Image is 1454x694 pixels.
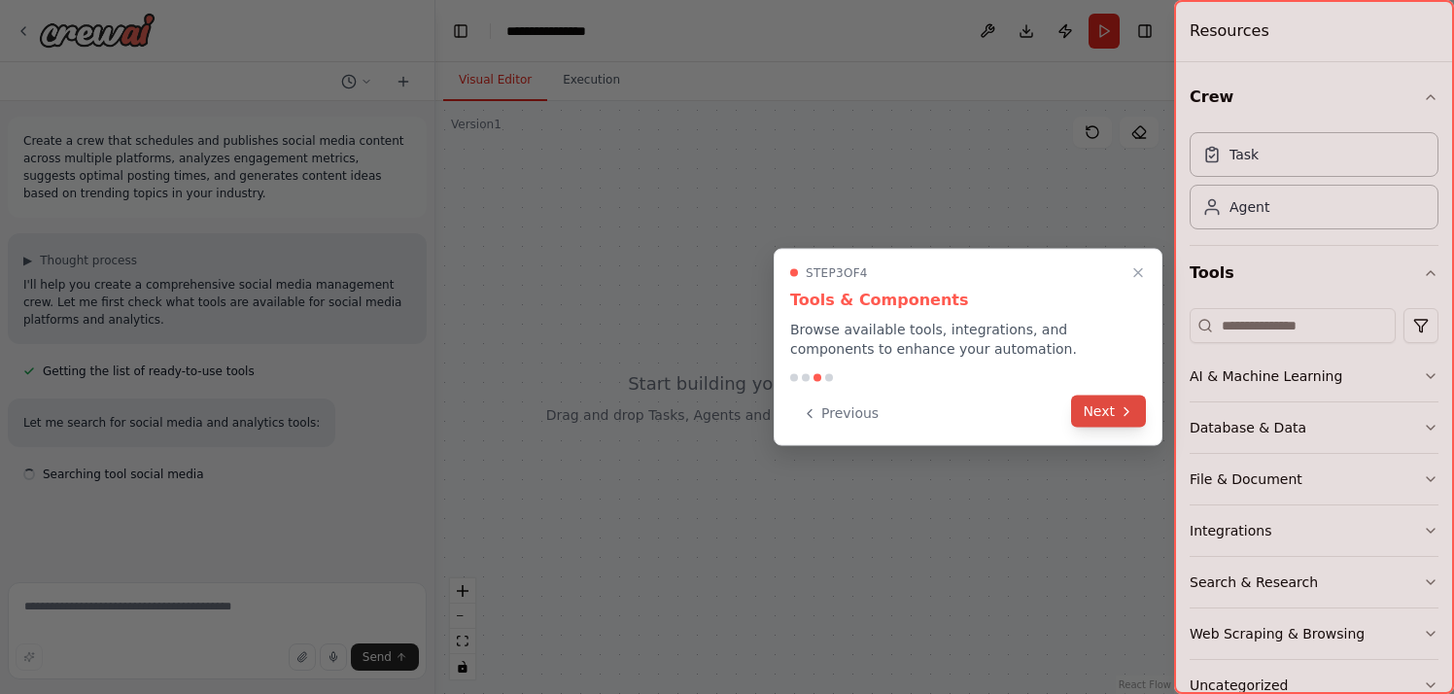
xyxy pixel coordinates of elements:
button: Close walkthrough [1126,261,1150,285]
h3: Tools & Components [790,289,1146,312]
button: Next [1071,396,1146,428]
button: Hide left sidebar [447,17,474,45]
p: Browse available tools, integrations, and components to enhance your automation. [790,320,1146,359]
button: Previous [790,398,890,430]
span: Step 3 of 4 [806,265,868,281]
